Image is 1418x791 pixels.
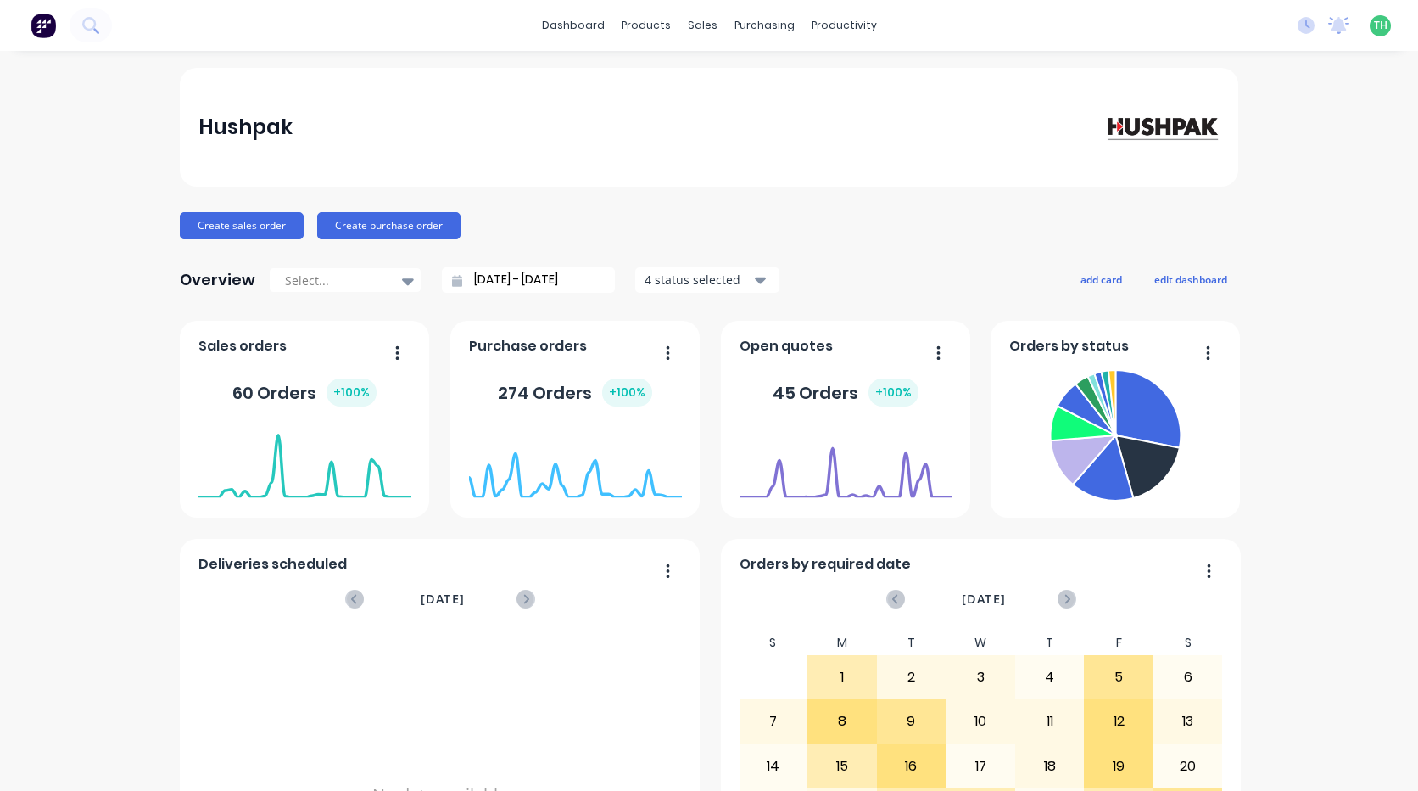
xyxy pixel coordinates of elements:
[1069,268,1133,290] button: add card
[946,700,1014,743] div: 10
[877,631,946,655] div: T
[878,656,946,698] div: 2
[1153,631,1223,655] div: S
[807,631,877,655] div: M
[962,590,1006,609] span: [DATE]
[1016,700,1084,743] div: 11
[645,271,751,289] div: 4 status selected
[946,656,1014,698] div: 3
[1085,700,1153,743] div: 12
[803,13,885,38] div: productivity
[1084,631,1153,655] div: F
[198,336,287,356] span: Sales orders
[180,212,304,239] button: Create sales order
[198,554,347,575] span: Deliveries scheduled
[1154,700,1222,743] div: 13
[1154,656,1222,698] div: 6
[1154,745,1222,788] div: 20
[602,379,652,407] div: + 100 %
[878,700,946,743] div: 9
[808,700,876,743] div: 8
[1101,112,1220,142] img: Hushpak
[232,379,377,407] div: 60 Orders
[1085,745,1153,788] div: 19
[946,631,1015,655] div: W
[1009,336,1129,356] span: Orders by status
[808,745,876,788] div: 15
[740,745,807,788] div: 14
[878,745,946,788] div: 16
[1016,656,1084,698] div: 4
[31,13,56,38] img: Factory
[946,745,1014,788] div: 17
[808,656,876,698] div: 1
[180,263,255,297] div: Overview
[327,379,377,407] div: + 100 %
[421,590,465,609] span: [DATE]
[740,700,807,743] div: 7
[498,379,652,407] div: 274 Orders
[1085,656,1153,698] div: 5
[773,379,918,407] div: 45 Orders
[317,212,461,239] button: Create purchase order
[679,13,726,38] div: sales
[1143,268,1238,290] button: edit dashboard
[1015,631,1085,655] div: T
[533,13,613,38] a: dashboard
[739,631,808,655] div: S
[469,336,587,356] span: Purchase orders
[1374,18,1387,33] span: TH
[613,13,679,38] div: products
[868,379,918,407] div: + 100 %
[740,336,833,356] span: Open quotes
[726,13,803,38] div: purchasing
[1016,745,1084,788] div: 18
[635,267,779,293] button: 4 status selected
[198,110,293,144] div: Hushpak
